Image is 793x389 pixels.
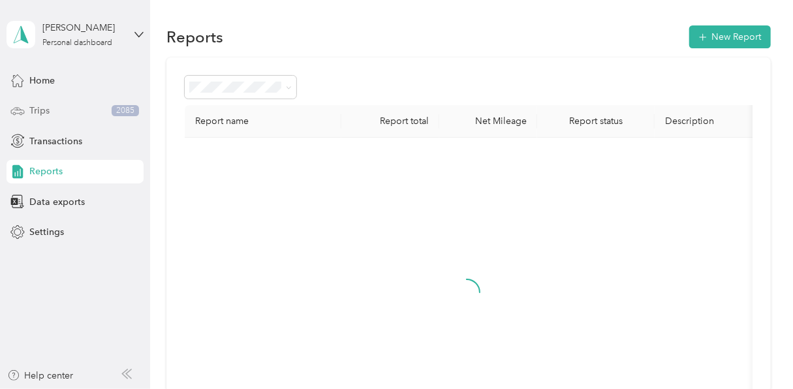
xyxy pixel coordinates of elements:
iframe: Everlance-gr Chat Button Frame [720,316,793,389]
div: Personal dashboard [42,39,112,47]
th: Description [655,105,785,138]
h1: Reports [166,30,223,44]
span: Reports [29,164,63,178]
span: Transactions [29,134,82,148]
button: New Report [689,25,771,48]
div: Report status [548,116,644,127]
span: Settings [29,225,64,239]
th: Net Mileage [439,105,537,138]
span: Home [29,74,55,87]
th: Report total [341,105,439,138]
th: Report name [185,105,341,138]
span: Trips [29,104,50,117]
button: Help center [7,369,74,382]
span: Data exports [29,195,85,209]
div: [PERSON_NAME] [42,21,124,35]
span: 2085 [112,105,139,117]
